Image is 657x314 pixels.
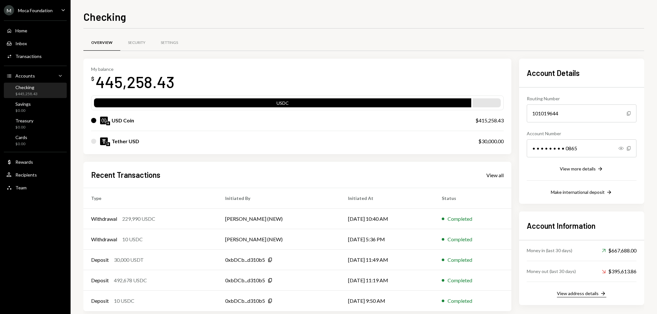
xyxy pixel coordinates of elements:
[551,189,612,196] button: Make international deposit
[4,99,67,115] a: Savings$0.00
[106,142,110,146] img: ethereum-mainnet
[15,159,33,165] div: Rewards
[557,291,599,296] div: View address details
[4,5,14,15] div: M
[91,169,160,180] h2: Recent Transactions
[448,215,472,223] div: Completed
[15,125,33,130] div: $0.00
[478,137,504,145] div: $30,000.00
[83,188,218,209] th: Type
[527,130,636,137] div: Account Number
[340,270,434,291] td: [DATE] 11:19 AM
[112,137,139,145] div: Tether USD
[15,54,42,59] div: Transactions
[4,169,67,180] a: Recipients
[15,172,37,178] div: Recipients
[15,101,31,107] div: Savings
[15,41,27,46] div: Inbox
[527,104,636,122] div: 101019644
[602,268,636,275] div: $395,613.86
[340,188,434,209] th: Initiated At
[83,35,120,51] a: Overview
[434,188,511,209] th: Status
[18,8,53,13] div: Moca Foundation
[527,220,636,231] h2: Account Information
[218,209,340,229] td: [PERSON_NAME] (NEW)
[91,277,109,284] div: Deposit
[15,91,38,97] div: $445,258.43
[114,297,134,305] div: 10 USDC
[4,70,67,81] a: Accounts
[4,116,67,131] a: Treasury$0.00
[4,83,67,98] a: Checking$445,258.43
[96,72,175,92] div: 445,258.43
[91,297,109,305] div: Deposit
[340,291,434,311] td: [DATE] 9:50 AM
[91,256,109,264] div: Deposit
[161,40,178,45] div: Settings
[106,121,110,125] img: ethereum-mainnet
[94,100,471,109] div: USDC
[4,182,67,193] a: Team
[15,185,27,190] div: Team
[4,133,67,148] a: Cards$0.00
[340,209,434,229] td: [DATE] 10:40 AM
[448,256,472,264] div: Completed
[114,277,147,284] div: 492,678 USDC
[15,118,33,123] div: Treasury
[557,290,606,297] button: View address details
[527,139,636,157] div: • • • • • • • • 0865
[4,156,67,168] a: Rewards
[122,235,143,243] div: 10 USDC
[218,229,340,250] td: [PERSON_NAME] (NEW)
[15,141,27,147] div: $0.00
[15,73,35,78] div: Accounts
[218,188,340,209] th: Initiated By
[15,108,31,113] div: $0.00
[91,235,117,243] div: Withdrawal
[602,247,636,254] div: $667,688.00
[100,137,108,145] img: USDT
[340,250,434,270] td: [DATE] 11:49 AM
[225,277,265,284] div: 0xbDCb...d310b5
[15,85,38,90] div: Checking
[91,40,113,45] div: Overview
[83,10,126,23] h1: Checking
[15,28,27,33] div: Home
[448,277,472,284] div: Completed
[448,235,472,243] div: Completed
[527,68,636,78] h2: Account Details
[225,297,265,305] div: 0xbDCb...d310b5
[91,215,117,223] div: Withdrawal
[122,215,155,223] div: 229,990 USDC
[4,37,67,49] a: Inbox
[4,25,67,36] a: Home
[527,95,636,102] div: Routing Number
[91,66,175,72] div: My balance
[527,268,576,275] div: Money out (last 30 days)
[153,35,186,51] a: Settings
[340,229,434,250] td: [DATE] 5:36 PM
[448,297,472,305] div: Completed
[120,35,153,51] a: Security
[560,166,603,173] button: View more details
[527,247,572,254] div: Money in (last 30 days)
[551,189,605,195] div: Make international deposit
[225,256,265,264] div: 0xbDCb...d310b5
[100,117,108,124] img: USDC
[91,76,94,82] div: $
[15,135,27,140] div: Cards
[114,256,144,264] div: 30,000 USDT
[128,40,145,45] div: Security
[112,117,134,124] div: USD Coin
[560,166,596,171] div: View more details
[486,171,504,178] a: View all
[475,117,504,124] div: $415,258.43
[4,50,67,62] a: Transactions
